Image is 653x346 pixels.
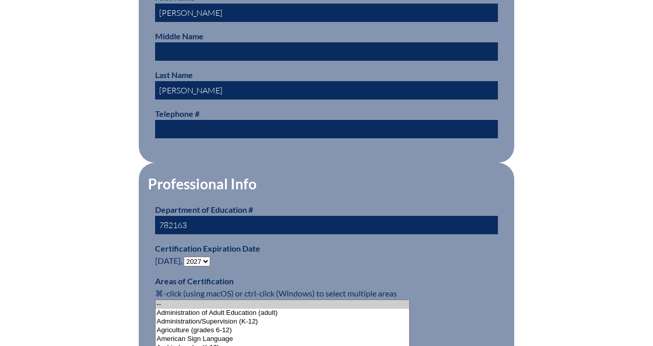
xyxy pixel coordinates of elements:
option: -- [156,300,409,309]
label: Certification Expiration Date [155,243,260,253]
option: Agriculture (grades 6-12) [156,326,409,335]
label: Telephone # [155,109,199,118]
label: Department of Education # [155,205,253,214]
option: Administration/Supervision (K-12) [156,317,409,326]
label: Areas of Certification [155,276,234,286]
label: Middle Name [155,31,204,41]
option: Administration of Adult Education (adult) [156,309,409,317]
option: American Sign Language [156,335,409,343]
label: Last Name [155,70,193,80]
span: [DATE], [155,256,182,265]
legend: Professional Info [147,175,258,192]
